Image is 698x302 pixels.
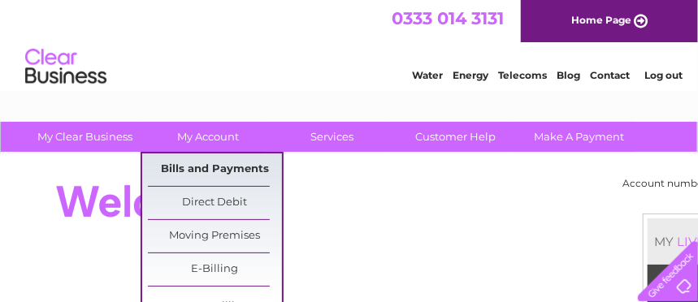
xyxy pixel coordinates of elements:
[453,69,488,81] a: Energy
[392,8,504,28] a: 0333 014 3131
[148,253,282,286] a: E-Billing
[24,42,107,92] img: logo.png
[412,69,443,81] a: Water
[557,69,580,81] a: Blog
[148,220,282,252] a: Moving Premises
[388,122,522,152] a: Customer Help
[265,122,399,152] a: Services
[148,187,282,219] a: Direct Debit
[148,153,282,186] a: Bills and Payments
[590,69,630,81] a: Contact
[644,69,683,81] a: Log out
[512,122,646,152] a: Make A Payment
[141,122,275,152] a: My Account
[498,69,547,81] a: Telecoms
[18,122,152,152] a: My Clear Business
